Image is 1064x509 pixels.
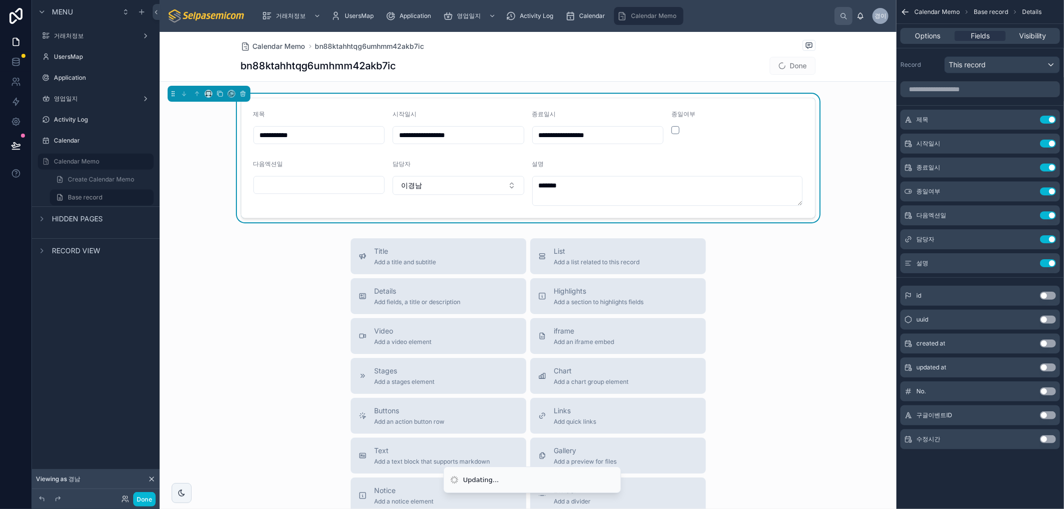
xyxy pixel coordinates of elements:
[54,95,138,103] label: 영업일지
[916,435,940,443] span: 수정시간
[50,171,154,187] a: Create Calendar Memo
[54,53,152,61] label: UsersMap
[874,12,886,20] span: 경이
[375,338,432,346] span: Add a video element
[400,12,431,20] span: Application
[241,59,397,73] h1: bn88ktahhtqg6umhmm42akb7ic
[562,7,612,25] a: Calendar
[254,5,835,27] div: scrollable content
[554,286,644,296] span: Highlights
[52,214,103,224] span: Hidden pages
[554,446,617,456] span: Gallery
[315,41,425,51] a: bn88ktahhtqg6umhmm42akb7ic
[375,326,432,336] span: Video
[276,12,306,20] span: 거래처정보
[530,318,706,354] button: iframeAdd an iframe embed
[554,458,617,466] span: Add a preview for files
[351,398,526,434] button: ButtonsAdd an action button row
[554,326,615,336] span: iframe
[916,164,940,171] span: 종료일시
[253,110,265,118] span: 제목
[916,339,945,347] span: created at
[375,458,490,466] span: Add a text block that supports markdown
[38,70,154,86] a: Application
[463,475,499,485] div: Updating...
[328,7,381,25] a: UsersMap
[530,358,706,394] button: ChartAdd a chart group element
[50,189,154,205] a: Base record
[503,7,560,25] a: Activity Log
[375,286,461,296] span: Details
[52,246,100,256] span: Record view
[532,110,556,118] span: 종료일시
[530,438,706,474] button: GalleryAdd a preview for files
[68,193,102,201] span: Base record
[1022,8,1042,16] span: Details
[916,387,926,395] span: No.
[631,12,676,20] span: Calendar Memo
[68,175,134,183] span: Create Calendar Memo
[554,498,591,506] span: Add a divider
[900,61,940,69] label: Record
[351,278,526,314] button: DetailsAdd fields, a title or description
[253,41,305,51] span: Calendar Memo
[554,366,629,376] span: Chart
[375,378,435,386] span: Add a stages element
[375,366,435,376] span: Stages
[54,116,152,124] label: Activity Log
[351,238,526,274] button: TitleAdd a title and subtitle
[38,91,154,107] a: 영업일지
[915,31,940,41] span: Options
[375,406,445,416] span: Buttons
[38,133,154,149] a: Calendar
[241,41,305,51] a: Calendar Memo
[520,12,553,20] span: Activity Log
[944,56,1060,73] button: This record
[614,7,683,25] a: Calendar Memo
[971,31,990,41] span: Fields
[916,140,940,148] span: 시작일시
[38,49,154,65] a: UsersMap
[375,486,434,496] span: Notice
[375,446,490,456] span: Text
[54,158,148,166] label: Calendar Memo
[532,160,544,168] span: 설명
[916,259,928,267] span: 설명
[554,378,629,386] span: Add a chart group element
[916,292,921,300] span: id
[133,492,156,507] button: Done
[253,160,283,168] span: 다음엑션일
[554,258,640,266] span: Add a list related to this record
[351,358,526,394] button: StagesAdd a stages element
[671,110,695,118] span: 종일여부
[554,338,615,346] span: Add an iframe embed
[375,498,434,506] span: Add a notice element
[38,154,154,170] a: Calendar Memo
[401,180,422,190] span: 이경남
[554,418,597,426] span: Add quick links
[345,12,374,20] span: UsersMap
[351,438,526,474] button: TextAdd a text block that supports markdown
[914,8,960,16] span: Calendar Memo
[916,411,952,419] span: 구글이벤트ID
[440,7,501,25] a: 영업일지
[916,235,934,243] span: 담당자
[1019,31,1046,41] span: Visibility
[375,418,445,426] span: Add an action button row
[38,112,154,128] a: Activity Log
[554,246,640,256] span: List
[530,278,706,314] button: HighlightsAdd a section to highlights fields
[351,318,526,354] button: VideoAdd a video element
[375,246,436,256] span: Title
[54,137,152,145] label: Calendar
[554,406,597,416] span: Links
[530,398,706,434] button: LinksAdd quick links
[393,176,524,195] button: Select Button
[52,7,73,17] span: Menu
[259,7,326,25] a: 거래처정보
[916,316,928,324] span: uuid
[54,32,138,40] label: 거래처정보
[36,475,80,483] span: Viewing as 경남
[916,363,946,371] span: updated at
